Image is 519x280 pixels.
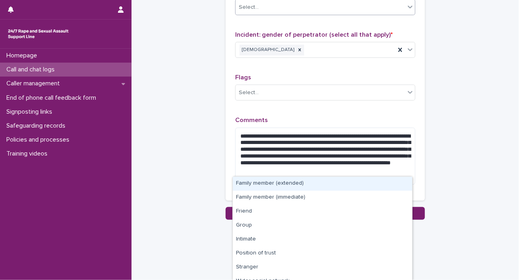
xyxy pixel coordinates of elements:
span: Flags [235,74,251,81]
div: Select... [239,3,259,12]
div: Select... [239,89,259,97]
p: Caller management [3,80,66,87]
div: Friend [233,205,412,219]
p: End of phone call feedback form [3,94,102,102]
div: [DEMOGRAPHIC_DATA] [240,45,295,55]
img: rhQMoQhaT3yELyF149Cw [6,26,70,42]
span: Comments [235,117,268,123]
div: Family member (immediate) [233,191,412,205]
div: Group [233,219,412,233]
p: Safeguarding records [3,122,72,130]
p: Call and chat logs [3,66,61,73]
div: Intimate [233,233,412,246]
div: Position of trust [233,246,412,260]
p: Homepage [3,52,43,59]
p: Training videos [3,150,54,158]
button: Save [226,207,425,220]
p: Policies and processes [3,136,76,144]
span: Incident: gender of perpetrator (select all that apply) [235,32,393,38]
div: Stranger [233,260,412,274]
div: Family member (extended) [233,177,412,191]
p: Signposting links [3,108,59,116]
